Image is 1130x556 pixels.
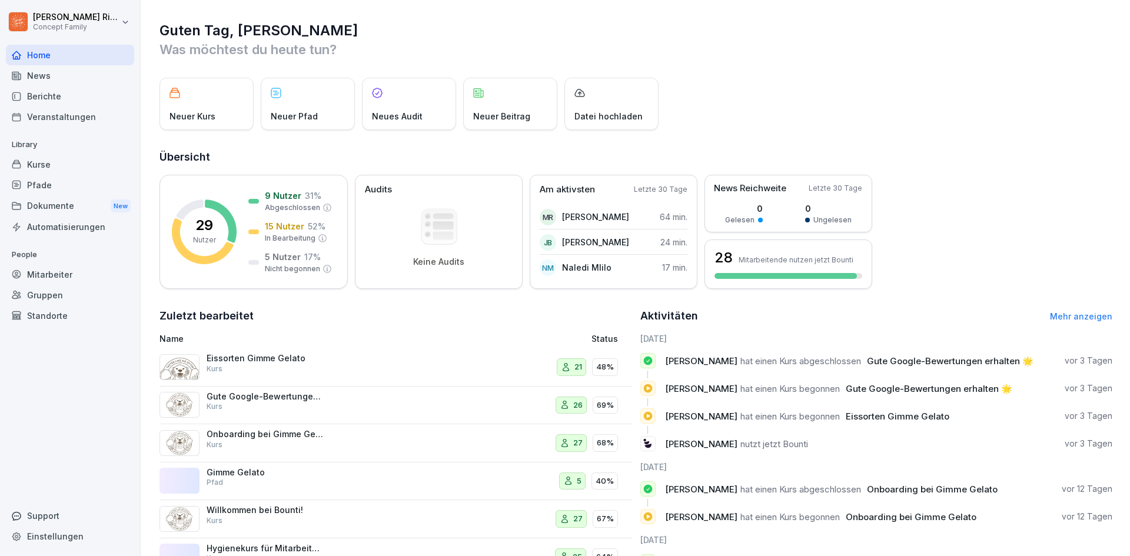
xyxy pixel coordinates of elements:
span: Eissorten Gimme Gelato [846,411,949,422]
div: NM [540,259,556,276]
p: 21 [574,361,582,373]
p: Naledi Mlilo [562,261,611,274]
span: nutzt jetzt Bounti [740,438,808,450]
div: New [111,199,131,213]
p: In Bearbeitung [265,233,315,244]
p: Kurs [207,364,222,374]
a: Kurse [6,154,134,175]
p: Was möchtest du heute tun? [159,40,1112,59]
p: vor 3 Tagen [1065,410,1112,422]
h3: 28 [714,248,733,268]
p: 17 % [304,251,321,263]
img: pbhyoc9otu28u774gy5ovz9b.png [159,392,200,418]
a: Veranstaltungen [6,106,134,127]
div: Mitarbeiter [6,264,134,285]
p: Kurs [207,440,222,450]
p: vor 3 Tagen [1065,355,1112,367]
p: Neues Audit [372,110,423,122]
p: 48% [596,361,614,373]
a: Gimme GelatoPfad540% [159,462,632,501]
p: Onboarding bei Gimme Gelato [207,429,324,440]
p: 0 [805,202,852,215]
p: 68% [597,437,614,449]
p: 15 Nutzer [265,220,304,232]
p: vor 12 Tagen [1062,483,1112,495]
p: Datei hochladen [574,110,643,122]
p: Library [6,135,134,154]
a: Onboarding bei Gimme GelatoKurs2768% [159,424,632,462]
h6: [DATE] [640,461,1113,473]
span: Gute Google-Bewertungen erhalten 🌟 [846,383,1012,394]
p: [PERSON_NAME] [562,236,629,248]
span: [PERSON_NAME] [665,511,737,522]
a: DokumenteNew [6,195,134,217]
div: Dokumente [6,195,134,217]
p: 67% [597,513,614,525]
p: vor 12 Tagen [1062,511,1112,522]
span: [PERSON_NAME] [665,355,737,367]
p: Ungelesen [813,215,852,225]
h1: Guten Tag, [PERSON_NAME] [159,21,1112,40]
p: 26 [573,399,583,411]
img: p52xs7ylq7vmisini7vkow70.png [159,354,200,380]
a: Gruppen [6,285,134,305]
a: Home [6,45,134,65]
a: Automatisierungen [6,217,134,237]
p: Mitarbeitende nutzen jetzt Bounti [739,255,853,264]
span: hat einen Kurs begonnen [740,511,840,522]
h6: [DATE] [640,534,1113,546]
p: 27 [573,437,583,449]
p: Willkommen bei Bounti! [207,505,324,515]
p: 27 [573,513,583,525]
p: Letzte 30 Tage [809,183,862,194]
a: Willkommen bei Bounti!Kurs2767% [159,500,632,538]
a: Berichte [6,86,134,106]
h2: Übersicht [159,149,1112,165]
p: Kurs [207,401,222,412]
span: [PERSON_NAME] [665,383,737,394]
p: Neuer Beitrag [473,110,530,122]
span: hat einen Kurs abgeschlossen [740,484,861,495]
p: vor 3 Tagen [1065,382,1112,394]
a: Standorte [6,305,134,326]
p: 5 Nutzer [265,251,301,263]
img: ah1qbu52n80eyvlo19tsdykk.png [159,506,200,532]
p: Gute Google-Bewertungen erhalten 🌟 [207,391,324,402]
p: 24 min. [660,236,687,248]
a: Einstellungen [6,526,134,547]
p: [PERSON_NAME] Ries [33,12,119,22]
div: MR [540,209,556,225]
a: Mehr anzeigen [1050,311,1112,321]
p: Name [159,332,456,345]
p: Concept Family [33,23,119,31]
p: Audits [365,183,392,197]
span: Onboarding bei Gimme Gelato [846,511,976,522]
p: Eissorten Gimme Gelato [207,353,324,364]
h2: Aktivitäten [640,308,698,324]
p: 40% [596,475,614,487]
p: Pfad [207,477,223,488]
p: 69% [597,399,614,411]
p: Neuer Pfad [271,110,318,122]
p: 29 [195,218,213,232]
a: Pfade [6,175,134,195]
div: JB [540,234,556,251]
span: Onboarding bei Gimme Gelato [867,484,998,495]
p: 64 min. [660,211,687,223]
a: News [6,65,134,86]
h2: Zuletzt bearbeitet [159,308,632,324]
span: hat einen Kurs abgeschlossen [740,355,861,367]
p: vor 3 Tagen [1065,438,1112,450]
span: Gute Google-Bewertungen erhalten 🌟 [867,355,1033,367]
div: Support [6,505,134,526]
p: Letzte 30 Tage [634,184,687,195]
p: 31 % [305,189,321,202]
p: Gelesen [725,215,755,225]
